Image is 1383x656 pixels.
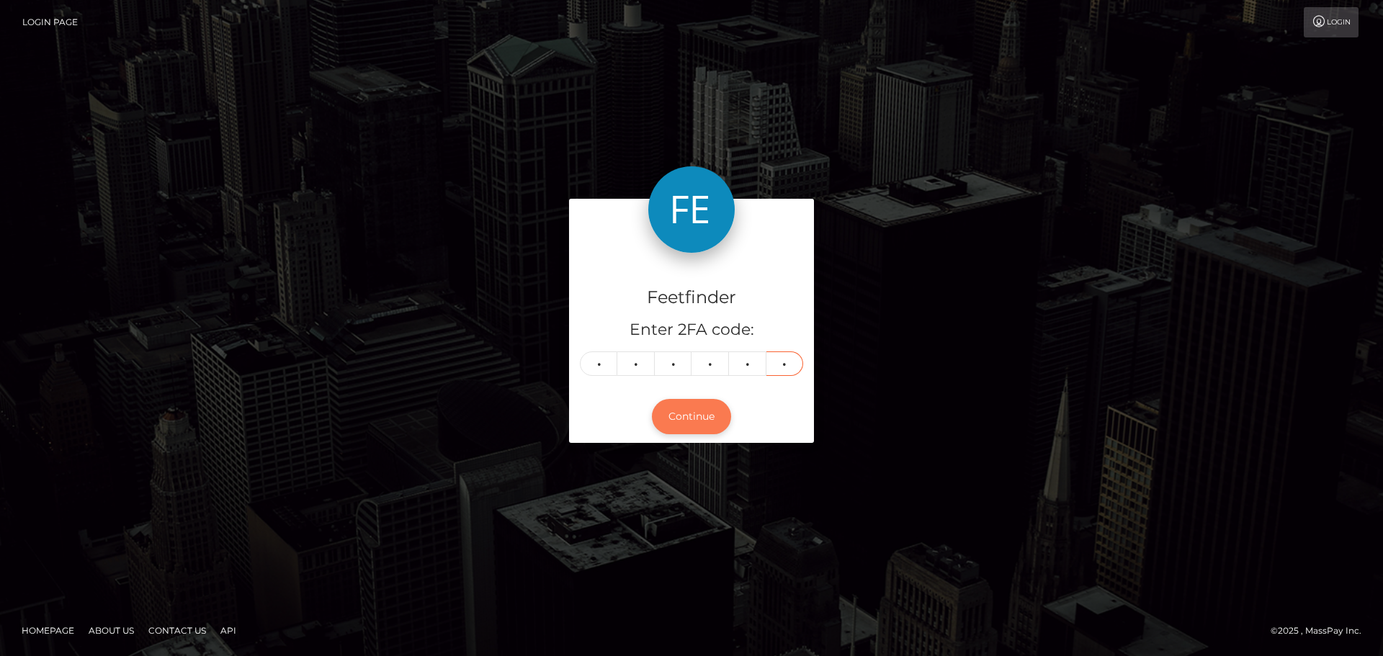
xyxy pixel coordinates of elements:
[22,7,78,37] a: Login Page
[143,619,212,642] a: Contact Us
[16,619,80,642] a: Homepage
[83,619,140,642] a: About Us
[580,319,803,341] h5: Enter 2FA code:
[652,399,731,434] button: Continue
[580,285,803,310] h4: Feetfinder
[1304,7,1359,37] a: Login
[215,619,242,642] a: API
[648,166,735,253] img: Feetfinder
[1271,623,1372,639] div: © 2025 , MassPay Inc.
